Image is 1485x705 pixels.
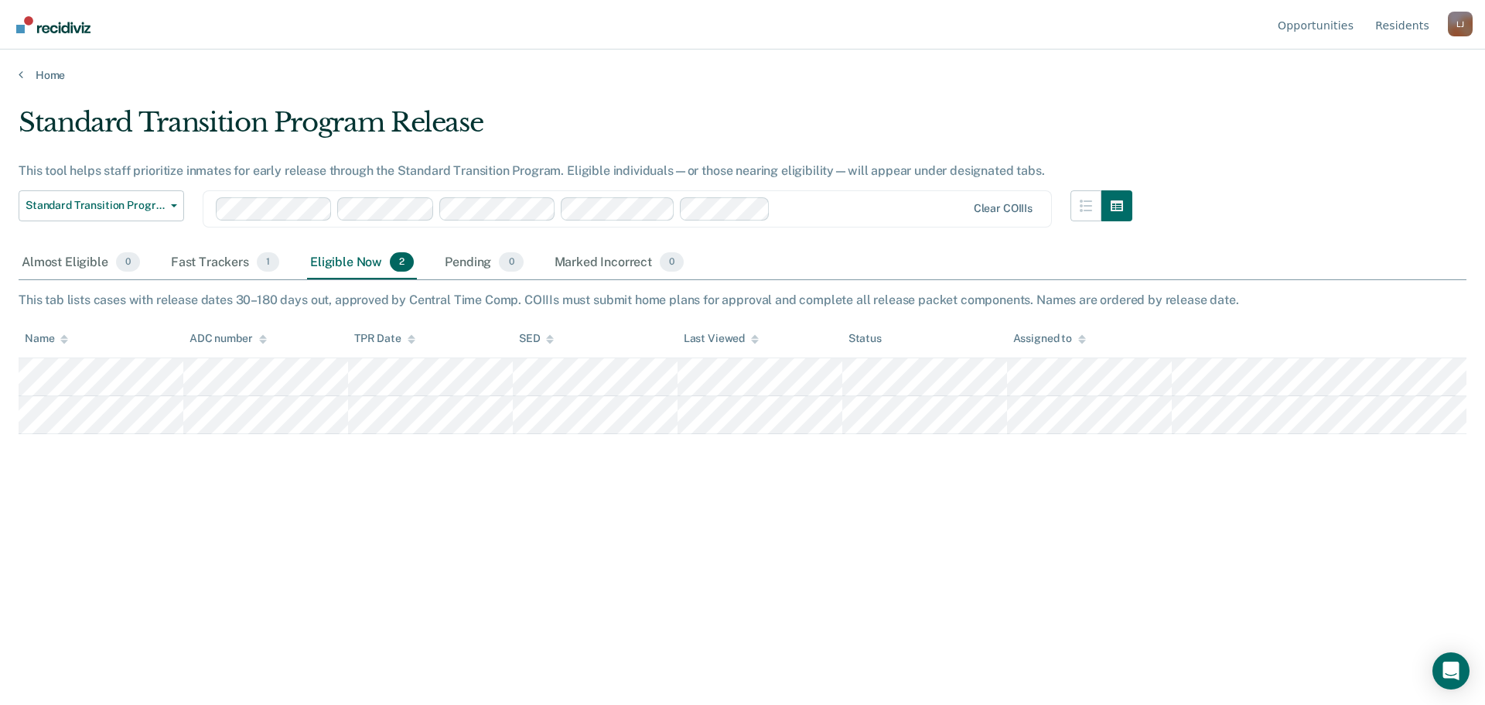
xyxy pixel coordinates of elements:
[257,252,279,272] span: 1
[684,332,759,345] div: Last Viewed
[19,68,1466,82] a: Home
[442,246,526,280] div: Pending0
[390,252,414,272] span: 2
[19,246,143,280] div: Almost Eligible0
[26,199,165,212] span: Standard Transition Program Release
[1448,12,1473,36] button: Profile dropdown button
[19,107,1132,151] div: Standard Transition Program Release
[25,332,68,345] div: Name
[1448,12,1473,36] div: L J
[19,293,1466,307] div: This tab lists cases with release dates 30–180 days out, approved by Central Time Comp. COIIIs mu...
[551,246,688,280] div: Marked Incorrect0
[307,246,417,280] div: Eligible Now2
[1432,652,1470,690] div: Open Intercom Messenger
[116,252,140,272] span: 0
[19,190,184,221] button: Standard Transition Program Release
[354,332,415,345] div: TPR Date
[189,332,267,345] div: ADC number
[848,332,882,345] div: Status
[660,252,684,272] span: 0
[974,202,1033,215] div: Clear COIIIs
[1013,332,1086,345] div: Assigned to
[499,252,523,272] span: 0
[168,246,282,280] div: Fast Trackers1
[519,332,555,345] div: SED
[16,16,90,33] img: Recidiviz
[19,163,1132,178] div: This tool helps staff prioritize inmates for early release through the Standard Transition Progra...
